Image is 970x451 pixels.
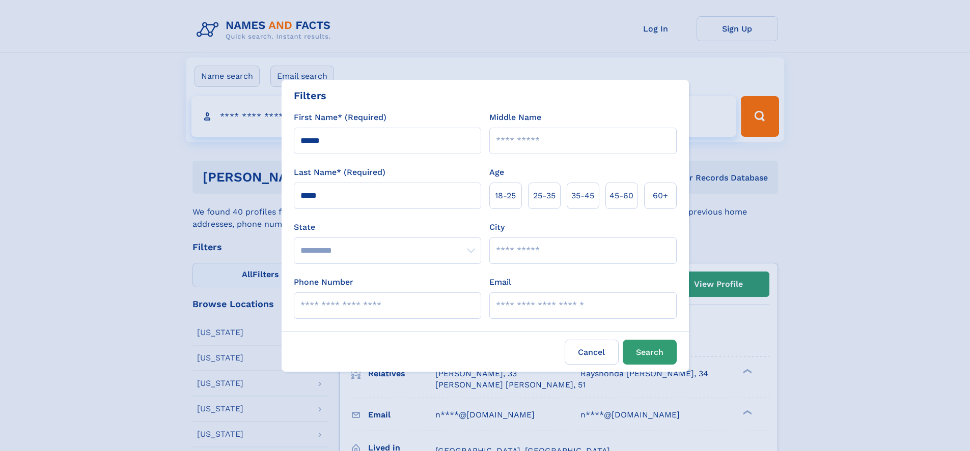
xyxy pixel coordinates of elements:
span: 18‑25 [495,190,516,202]
label: Last Name* (Required) [294,166,385,178]
span: 35‑45 [571,190,594,202]
label: First Name* (Required) [294,111,386,124]
label: City [489,221,505,233]
span: 60+ [653,190,668,202]
div: Filters [294,88,326,103]
label: Phone Number [294,276,353,288]
span: 45‑60 [609,190,633,202]
button: Search [623,340,677,365]
label: Middle Name [489,111,541,124]
label: State [294,221,481,233]
label: Email [489,276,511,288]
label: Cancel [565,340,619,365]
label: Age [489,166,504,178]
span: 25‑35 [533,190,556,202]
